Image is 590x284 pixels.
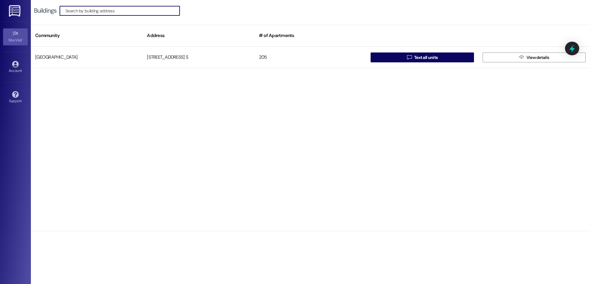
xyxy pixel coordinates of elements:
div: 205 [255,51,366,64]
div: [STREET_ADDRESS] S [143,51,254,64]
input: Search by building address [65,6,180,15]
div: Address [143,28,254,43]
span: View details [526,54,549,61]
div: # of Apartments [255,28,366,43]
i:  [407,55,412,60]
span: • [22,37,23,41]
a: Site Visit • [3,28,28,45]
img: ResiDesk Logo [9,5,22,17]
a: Account [3,59,28,76]
button: Text all units [371,52,474,62]
i:  [519,55,524,60]
div: Community [31,28,143,43]
button: View details [483,52,586,62]
div: Buildings [34,7,56,14]
span: Text all units [414,54,438,61]
a: Support [3,89,28,106]
div: [GEOGRAPHIC_DATA] [31,51,143,64]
